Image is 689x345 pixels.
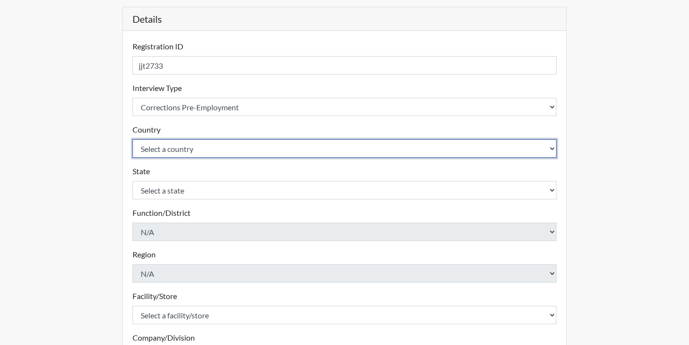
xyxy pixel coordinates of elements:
[132,124,161,135] label: Country
[132,165,150,177] label: State
[132,41,183,52] label: Registration ID
[132,207,191,219] label: Function/District
[132,290,177,302] label: Facility/Store
[132,82,182,94] label: Interview Type
[123,7,567,31] h5: Details
[132,249,156,260] label: Region
[132,332,195,344] label: Company/Division
[132,56,557,75] input: Insert a Registration ID, which needs to be a unique alphanumeric value for each interviewee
